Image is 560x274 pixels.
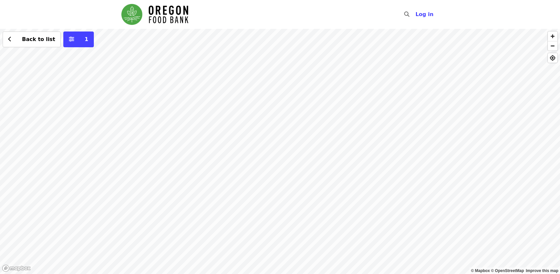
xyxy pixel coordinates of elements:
[548,41,557,51] button: Zoom Out
[69,36,74,42] i: sliders-h icon
[548,32,557,41] button: Zoom In
[526,268,558,273] a: Map feedback
[63,32,94,47] button: More filters (1 selected)
[8,36,11,42] i: chevron-left icon
[491,268,524,273] a: OpenStreetMap
[121,4,188,25] img: Oregon Food Bank - Home
[415,11,433,17] span: Log in
[85,36,88,42] span: 1
[3,32,61,47] button: Back to list
[410,8,439,21] button: Log in
[404,11,409,17] i: search icon
[2,264,31,272] a: Mapbox logo
[413,7,419,22] input: Search
[548,53,557,63] button: Find My Location
[22,36,55,42] span: Back to list
[471,268,490,273] a: Mapbox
